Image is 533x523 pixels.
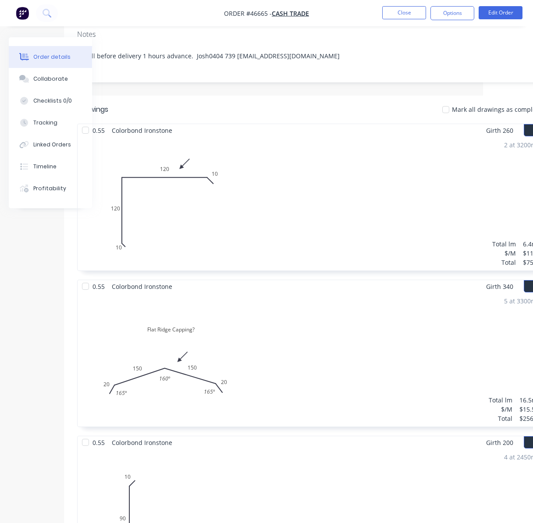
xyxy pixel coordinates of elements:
[492,239,516,249] div: Total lm
[89,124,108,137] span: 0.55
[33,75,68,83] div: Collaborate
[9,178,92,199] button: Profitability
[382,6,426,19] button: Close
[89,280,108,293] span: 0.55
[9,90,92,112] button: Checklists 0/0
[33,185,66,192] div: Profitability
[89,436,108,449] span: 0.55
[430,6,474,20] button: Options
[479,6,522,19] button: Edit Order
[33,141,71,149] div: Linked Orders
[33,97,72,105] div: Checklists 0/0
[492,258,516,267] div: Total
[33,119,57,127] div: Tracking
[9,134,92,156] button: Linked Orders
[489,405,512,414] div: $/M
[492,249,516,258] div: $/M
[9,68,92,90] button: Collaborate
[108,124,176,137] span: Colorbond Ironstone
[486,124,513,137] span: Girth 260
[489,414,512,423] div: Total
[489,395,512,405] div: Total lm
[108,280,176,293] span: Colorbond Ironstone
[9,46,92,68] button: Order details
[33,163,57,171] div: Timeline
[486,436,513,449] span: Girth 200
[9,112,92,134] button: Tracking
[272,9,309,18] a: Cash Trade
[108,436,176,449] span: Colorbond Ironstone
[9,156,92,178] button: Timeline
[224,9,272,18] span: Order #46665 -
[33,53,71,61] div: Order details
[16,7,29,20] img: Factory
[486,280,513,293] span: Girth 340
